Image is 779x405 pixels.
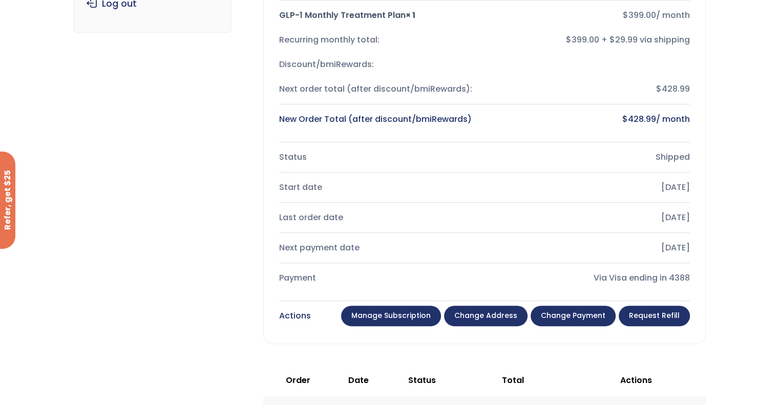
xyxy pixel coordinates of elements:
div: Next payment date [279,241,476,255]
div: New Order Total (after discount/bmiRewards) [279,112,476,126]
span: Status [408,374,436,386]
span: Order [286,374,310,386]
bdi: 399.00 [623,9,656,21]
span: $ [623,9,628,21]
a: Change address [444,306,528,326]
div: Discount/bmiRewards: [279,57,476,72]
span: Actions [620,374,652,386]
div: / month [493,112,690,126]
div: Actions [279,309,311,323]
div: [DATE] [493,241,690,255]
div: Next order total (after discount/bmiRewards): [279,82,476,96]
span: Date [348,374,369,386]
bdi: 428.99 [622,113,656,125]
div: Status [279,150,476,164]
div: [DATE] [493,180,690,195]
div: Shipped [493,150,690,164]
div: / month [493,8,690,23]
a: Change payment [531,306,616,326]
div: [DATE] [493,210,690,225]
a: Manage Subscription [341,306,441,326]
div: Last order date [279,210,476,225]
strong: × 1 [406,9,415,21]
div: Recurring monthly total: [279,33,476,47]
a: Request Refill [619,306,690,326]
div: Via Visa ending in 4388 [493,271,690,285]
div: Start date [279,180,476,195]
div: GLP-1 Monthly Treatment Plan [279,8,476,23]
div: Payment [279,271,476,285]
span: Total [502,374,524,386]
div: $428.99 [493,82,690,96]
div: $399.00 + $29.99 via shipping [493,33,690,47]
span: $ [622,113,628,125]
